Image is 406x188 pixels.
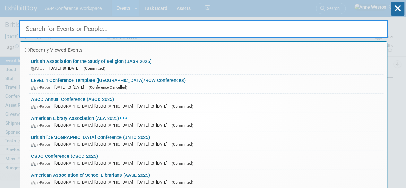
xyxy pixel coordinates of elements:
[31,142,53,147] span: In-Person
[54,161,136,166] span: [GEOGRAPHIC_DATA], [GEOGRAPHIC_DATA]
[54,180,136,184] span: [GEOGRAPHIC_DATA], [GEOGRAPHIC_DATA]
[54,142,136,147] span: [GEOGRAPHIC_DATA], [GEOGRAPHIC_DATA]
[28,169,384,188] a: American Association of School Librarians (AASL 2025) In-Person [GEOGRAPHIC_DATA], [GEOGRAPHIC_DA...
[84,66,105,71] span: (Committed)
[172,142,193,147] span: (Committed)
[137,123,170,128] span: [DATE] to [DATE]
[28,131,384,150] a: British [DEMOGRAPHIC_DATA] Conference (BNTC 2025) In-Person [GEOGRAPHIC_DATA], [GEOGRAPHIC_DATA] ...
[19,20,388,38] input: Search for Events or People...
[172,161,193,166] span: (Committed)
[137,104,170,109] span: [DATE] to [DATE]
[172,104,193,109] span: (Committed)
[137,180,170,184] span: [DATE] to [DATE]
[49,66,82,71] span: [DATE] to [DATE]
[31,180,53,184] span: In-Person
[89,85,127,90] span: (Conference Cancelled)
[31,85,53,90] span: In-Person
[31,104,53,109] span: In-Person
[23,42,384,56] div: Recently Viewed Events:
[54,104,136,109] span: [GEOGRAPHIC_DATA], [GEOGRAPHIC_DATA]
[31,67,48,71] span: Virtual
[28,56,384,74] a: British Association for the Study of Religion (BASR 2025) Virtual [DATE] to [DATE] (Committed)
[28,112,384,131] a: American Library Association (ALA 2025) In-Person [GEOGRAPHIC_DATA], [GEOGRAPHIC_DATA] [DATE] to ...
[172,180,193,184] span: (Committed)
[28,75,384,93] a: LEVEL 1 Conference Template ([GEOGRAPHIC_DATA]/ROW Conferences) In-Person [DATE] to [DATE] (Confe...
[28,94,384,112] a: ASCD Annual Conference (ASCD 2025) In-Person [GEOGRAPHIC_DATA], [GEOGRAPHIC_DATA] [DATE] to [DATE...
[31,123,53,128] span: In-Person
[28,150,384,169] a: CSDC Conference (CSCD 2025) In-Person [GEOGRAPHIC_DATA], [GEOGRAPHIC_DATA] [DATE] to [DATE] (Comm...
[54,85,87,90] span: [DATE] to [DATE]
[54,123,136,128] span: [GEOGRAPHIC_DATA], [GEOGRAPHIC_DATA]
[172,123,193,128] span: (Committed)
[137,161,170,166] span: [DATE] to [DATE]
[137,142,170,147] span: [DATE] to [DATE]
[31,161,53,166] span: In-Person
